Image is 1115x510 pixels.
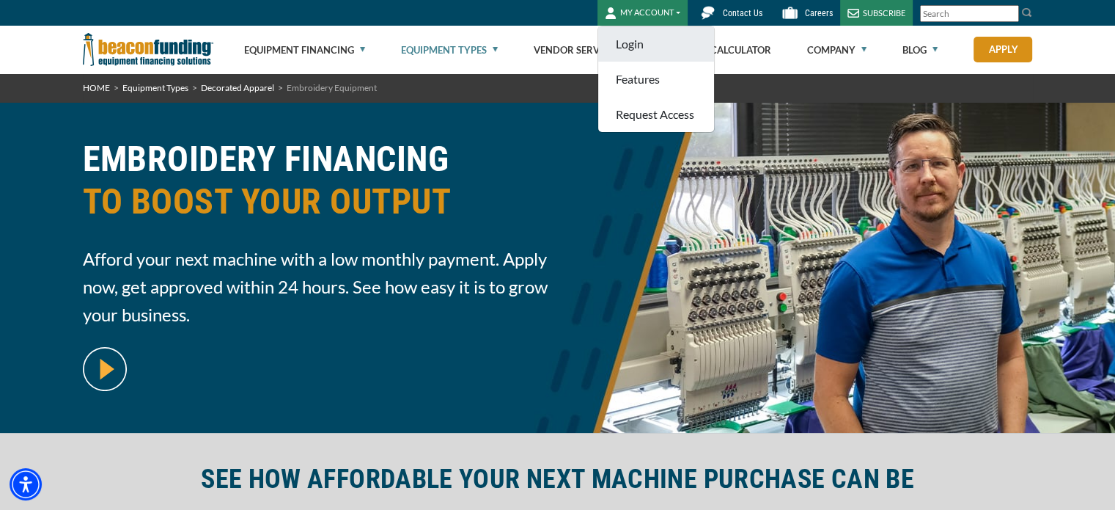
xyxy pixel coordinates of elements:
[83,26,213,73] img: Beacon Funding Corporation logo
[534,26,630,73] a: Vendor Services
[83,347,127,391] img: video modal pop-up play button
[83,462,1033,496] h2: SEE HOW AFFORDABLE YOUR NEXT MACHINE PURCHASE CAN BE
[1004,8,1015,20] a: Clear search text
[974,37,1032,62] a: Apply
[598,62,714,97] a: Features
[287,82,377,93] span: Embroidery Equipment
[83,82,110,93] a: HOME
[807,26,866,73] a: Company
[1021,7,1033,18] img: Search
[83,138,549,234] h1: EMBROIDERY FINANCING
[122,82,188,93] a: Equipment Types
[83,245,549,329] span: Afford your next machine with a low monthly payment. Apply now, get approved within 24 hours. See...
[83,181,549,223] span: TO BOOST YOUR OUTPUT
[598,97,714,132] a: Request Access
[201,82,274,93] a: Decorated Apparel
[10,468,42,500] div: Accessibility Menu
[244,26,365,73] a: Equipment Financing
[723,8,762,18] span: Contact Us
[805,8,833,18] span: Careers
[920,5,1019,22] input: Search
[666,26,770,73] a: Finance Calculator
[401,26,498,73] a: Equipment Types
[598,26,714,62] a: Login - open in a new tab
[902,26,938,73] a: Blog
